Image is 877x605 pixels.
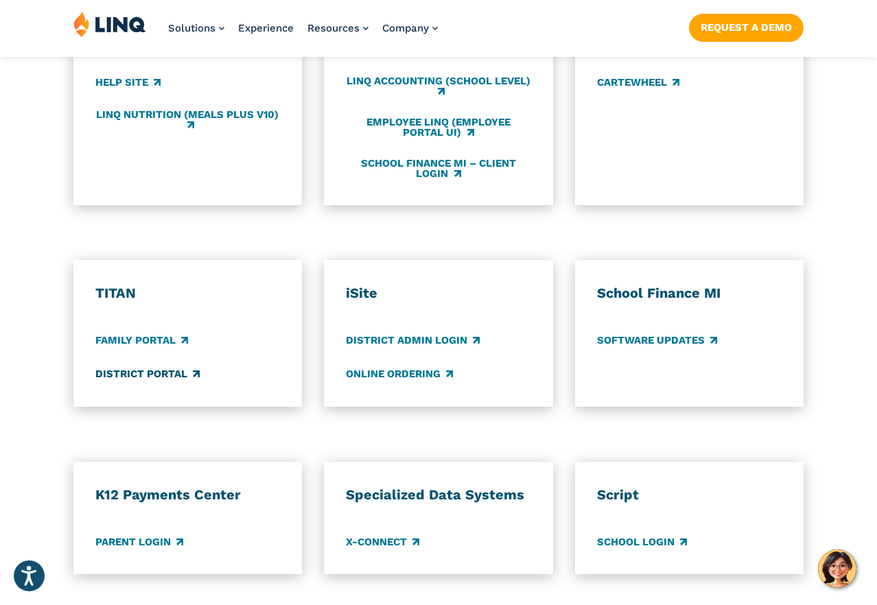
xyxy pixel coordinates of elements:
[346,75,531,97] a: LINQ Accounting (school level)
[168,22,224,34] a: Solutions
[597,285,782,302] h3: School Finance MI
[307,22,360,34] span: Resources
[346,285,531,302] h3: iSite
[597,333,717,348] a: Software Updates
[168,11,438,56] nav: Primary Navigation
[95,285,281,302] h3: TITAN
[95,367,200,382] a: District Portal
[689,14,804,41] a: Request a Demo
[95,534,183,549] a: Parent Login
[95,75,161,90] a: Help Site
[168,22,215,34] span: Solutions
[597,534,687,549] a: School Login
[382,22,429,34] span: Company
[597,75,679,90] a: CARTEWHEEL
[95,333,188,348] a: Family Portal
[346,333,480,348] a: District Admin Login
[346,157,531,180] a: School Finance MI – Client Login
[346,116,531,139] a: Employee LINQ (Employee Portal UI)
[307,22,369,34] a: Resources
[689,11,804,41] nav: Button Navigation
[597,486,782,504] h3: Script
[95,108,281,131] a: LINQ Nutrition (Meals Plus v10)
[346,486,531,504] h3: Specialized Data Systems
[818,549,856,588] button: Hello, have a question? Let’s chat.
[73,11,146,37] img: LINQ | K‑12 Software
[346,367,453,382] a: Online Ordering
[382,22,438,34] a: Company
[95,486,281,504] h3: K12 Payments Center
[238,22,294,34] a: Experience
[346,534,419,549] a: X-Connect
